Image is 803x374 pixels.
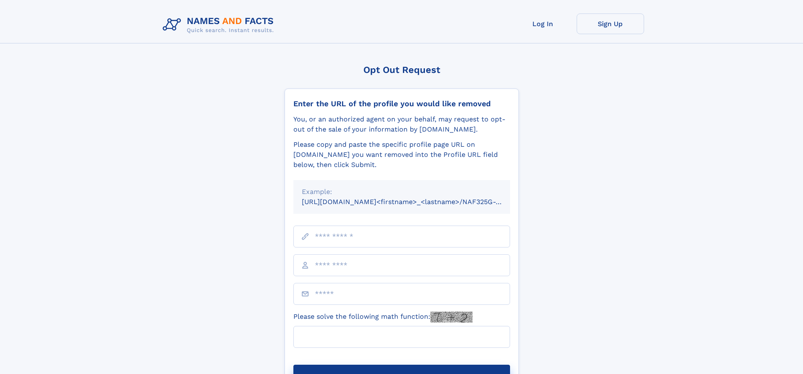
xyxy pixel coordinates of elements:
[509,13,577,34] a: Log In
[302,187,502,197] div: Example:
[293,114,510,135] div: You, or an authorized agent on your behalf, may request to opt-out of the sale of your informatio...
[293,140,510,170] div: Please copy and paste the specific profile page URL on [DOMAIN_NAME] you want removed into the Pr...
[293,99,510,108] div: Enter the URL of the profile you would like removed
[577,13,644,34] a: Sign Up
[285,65,519,75] div: Opt Out Request
[159,13,281,36] img: Logo Names and Facts
[293,312,473,323] label: Please solve the following math function:
[302,198,526,206] small: [URL][DOMAIN_NAME]<firstname>_<lastname>/NAF325G-xxxxxxxx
